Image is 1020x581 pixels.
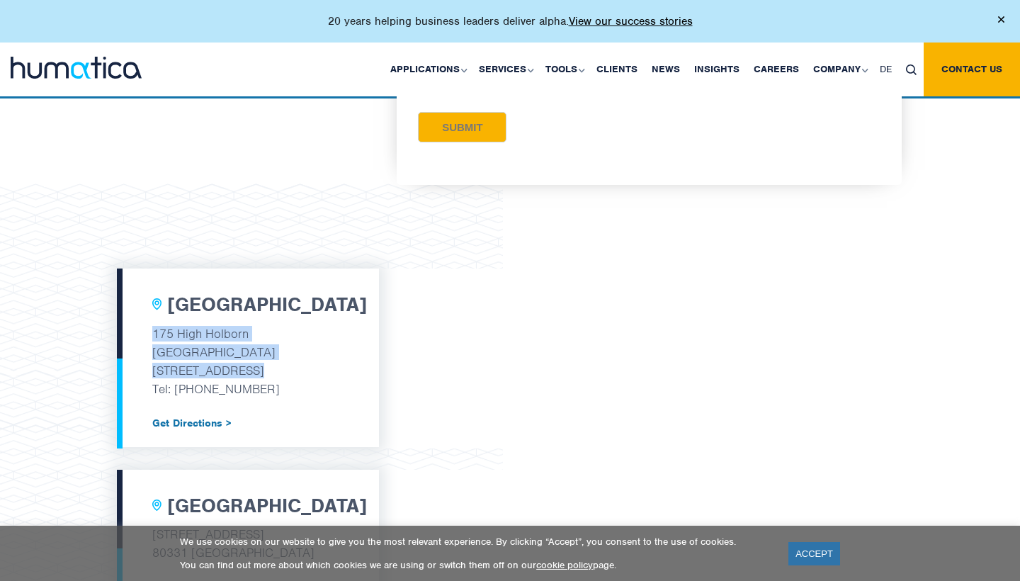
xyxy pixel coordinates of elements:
[747,43,806,96] a: Careers
[180,536,771,548] p: We use cookies on our website to give you the most relevant experience. By clicking “Accept”, you...
[328,14,693,28] p: 20 years helping business leaders deliver alpha.
[152,380,344,398] p: Tel: [PHONE_NUMBER]
[788,542,840,565] a: ACCEPT
[472,43,538,96] a: Services
[152,325,344,343] p: 175 High Holborn
[152,361,344,380] p: [STREET_ADDRESS]
[167,495,367,519] h2: [GEOGRAPHIC_DATA]
[569,14,693,28] a: View our success stories
[180,559,771,571] p: You can find out more about which cookies we are using or switch them off on our page.
[806,43,873,96] a: Company
[924,43,1020,96] a: Contact us
[418,112,506,142] input: Submit
[538,43,589,96] a: Tools
[645,43,687,96] a: News
[11,57,142,79] img: logo
[536,559,593,571] a: cookie policy
[152,343,344,361] p: [GEOGRAPHIC_DATA]
[687,43,747,96] a: Insights
[906,64,917,75] img: search_icon
[152,417,344,429] a: Get Directions >
[589,43,645,96] a: Clients
[880,63,892,75] span: DE
[167,293,367,317] h2: [GEOGRAPHIC_DATA]
[873,43,899,96] a: DE
[383,43,472,96] a: Applications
